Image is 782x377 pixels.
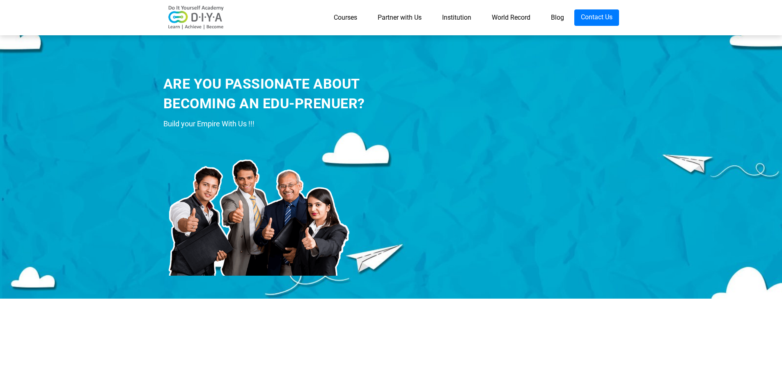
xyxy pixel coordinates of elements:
[574,9,619,26] a: Contact Us
[163,5,229,30] img: logo-v2.png
[163,74,424,113] div: ARE YOU PASSIONATE ABOUT BECOMING AN EDU-PRENUER?
[323,9,367,26] a: Courses
[541,9,574,26] a: Blog
[482,9,541,26] a: World Record
[367,9,432,26] a: Partner with Us
[163,134,352,276] img: ins-prod.png
[432,9,482,26] a: Institution
[163,118,424,130] div: Build your Empire With Us !!!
